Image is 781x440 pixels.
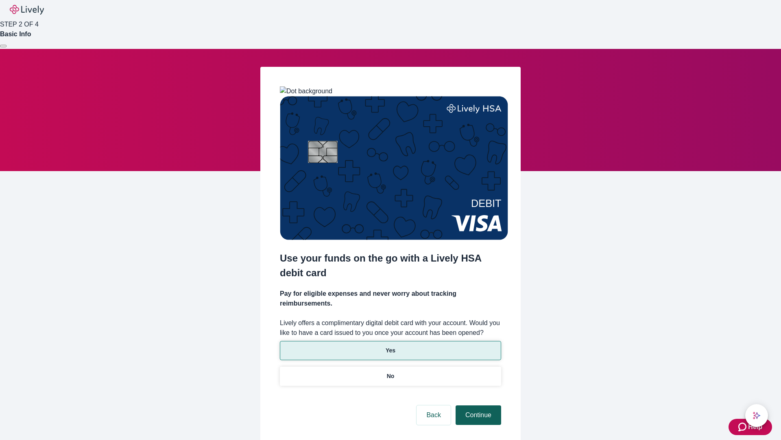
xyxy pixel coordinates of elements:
label: Lively offers a complimentary digital debit card with your account. Would you like to have a card... [280,318,501,338]
p: Yes [386,346,395,355]
svg: Zendesk support icon [738,422,748,432]
button: Continue [456,405,501,425]
button: Back [417,405,451,425]
button: chat [745,404,768,427]
img: Debit card [280,96,508,240]
button: No [280,367,501,386]
img: Lively [10,5,44,15]
p: No [387,372,395,381]
svg: Lively AI Assistant [753,411,761,420]
h2: Use your funds on the go with a Lively HSA debit card [280,251,501,280]
h4: Pay for eligible expenses and never worry about tracking reimbursements. [280,289,501,308]
span: Help [748,422,762,432]
button: Yes [280,341,501,360]
img: Dot background [280,86,332,96]
button: Zendesk support iconHelp [729,419,772,435]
